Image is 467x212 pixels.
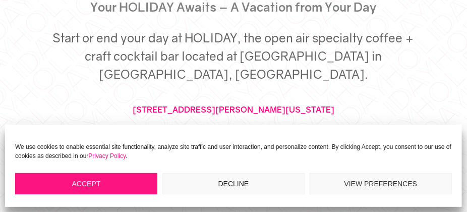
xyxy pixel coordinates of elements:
[47,29,421,88] h5: Start or end your day at HOLIDAY, the open air specialty coffee + craft cocktail bar located at [...
[15,142,452,161] p: We use cookies to enable essential site functionality, analyze site traffic and user interaction,...
[88,152,126,160] a: Privacy Policy
[310,173,452,194] button: View preferences
[162,173,305,194] button: Decline
[133,104,334,115] a: [STREET_ADDRESS][PERSON_NAME][US_STATE]
[15,173,157,194] button: Accept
